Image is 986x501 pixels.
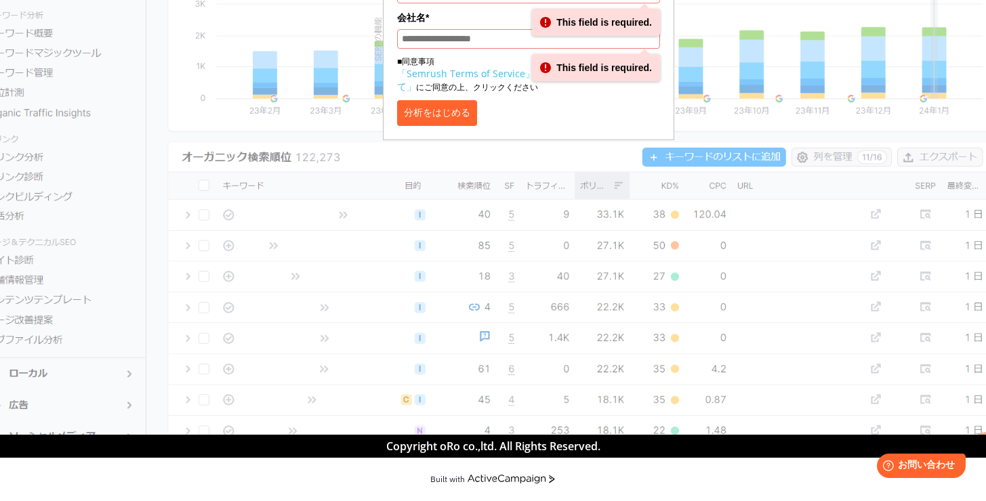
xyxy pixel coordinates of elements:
p: ■同意事項 にご同意の上、クリックください [397,56,660,93]
a: 「個人情報の取り扱いについて」 [397,67,660,93]
a: 「Semrush Terms of Service」 [397,67,535,80]
iframe: Help widget launcher [865,448,971,486]
div: Built with [430,474,465,484]
div: This field is required. [532,9,660,36]
div: This field is required. [532,54,660,81]
button: 分析をはじめる [397,100,477,126]
span: Copyright oRo co.,ltd. All Rights Reserved. [386,439,600,454]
